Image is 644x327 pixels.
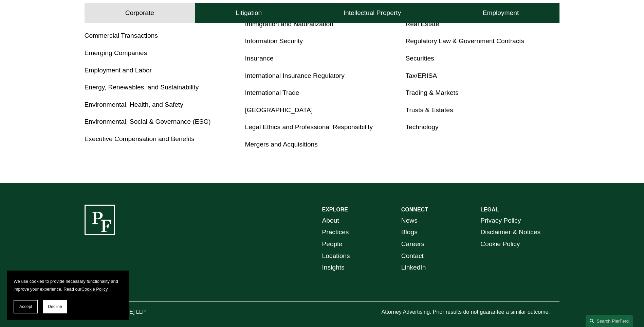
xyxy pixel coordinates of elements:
a: Search this site [586,315,633,327]
span: Accept [19,304,32,309]
a: Immigration and Naturalization [245,20,333,28]
button: Decline [43,300,67,313]
h4: Intellectual Property [344,9,401,17]
a: Environmental, Social & Governance (ESG) [85,118,211,125]
strong: CONNECT [401,207,428,212]
a: Contact [401,250,424,262]
a: Locations [322,250,350,262]
a: Emerging Companies [85,49,147,56]
a: Mergers and Acquisitions [245,141,318,148]
a: Trusts & Estates [405,106,453,114]
a: Privacy Policy [480,215,521,227]
p: We use cookies to provide necessary functionality and improve your experience. Read our . [14,277,122,293]
a: Insights [322,262,345,274]
h4: Employment [483,9,519,17]
strong: EXPLORE [322,207,348,212]
a: Tax/ERISA [405,72,437,79]
a: Real Estate [405,20,439,28]
a: Energy, Renewables, and Sustainability [85,84,199,91]
a: Trading & Markets [405,89,458,96]
p: © [PERSON_NAME] LLP [85,307,184,317]
a: International Insurance Regulatory [245,72,345,79]
a: People [322,238,343,250]
p: Attorney Advertising. Prior results do not guarantee a similar outcome. [381,307,559,317]
a: Blogs [401,226,418,238]
a: Insurance [245,55,274,62]
a: LinkedIn [401,262,426,274]
span: Decline [48,304,62,309]
a: Technology [405,123,438,131]
a: Regulatory Law & Government Contracts [405,37,524,45]
button: Accept [14,300,38,313]
section: Cookie banner [7,271,129,320]
a: Executive Compensation and Benefits [85,135,195,142]
a: International Trade [245,89,299,96]
a: About [322,215,339,227]
a: [GEOGRAPHIC_DATA] [245,106,313,114]
a: Cookie Policy [480,238,520,250]
strong: LEGAL [480,207,499,212]
a: Securities [405,55,434,62]
a: Cookie Policy [81,287,108,292]
a: Environmental, Health, and Safety [85,101,183,108]
a: Practices [322,226,349,238]
h4: Corporate [125,9,154,17]
a: Information Security [245,37,303,45]
a: Commercial Transactions [85,32,158,39]
a: Careers [401,238,424,250]
a: News [401,215,418,227]
a: Legal Ethics and Professional Responsibility [245,123,373,131]
a: Employment and Labor [85,67,152,74]
h4: Litigation [236,9,262,17]
a: Disclaimer & Notices [480,226,540,238]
